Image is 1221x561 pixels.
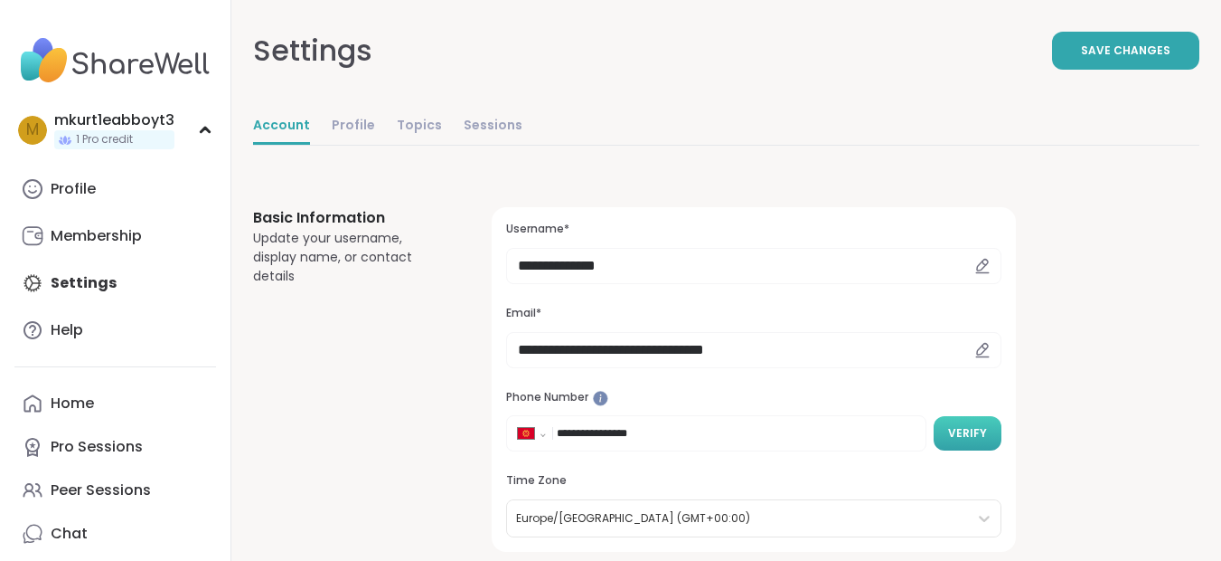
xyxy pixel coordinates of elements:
span: 1 Pro credit [76,132,133,147]
div: Pro Sessions [51,437,143,457]
button: Verify [934,416,1001,451]
iframe: Spotlight [593,391,608,406]
h3: Email* [506,306,1001,321]
a: Help [14,309,216,352]
div: Profile [51,179,96,199]
a: Home [14,382,216,425]
a: Pro Sessions [14,425,216,469]
div: Home [51,394,94,414]
button: Save Changes [1052,32,1199,70]
div: mkurt1eabboyt3 [54,110,174,130]
a: Sessions [464,109,522,145]
div: Update your username, display name, or contact details [253,229,448,286]
a: Topics [397,109,442,145]
a: Account [253,109,310,145]
div: Chat [51,524,88,544]
div: Membership [51,226,142,246]
a: Profile [332,109,375,145]
img: ShareWell Nav Logo [14,29,216,92]
a: Peer Sessions [14,469,216,512]
a: Membership [14,214,216,258]
div: Peer Sessions [51,480,151,500]
h3: Phone Number [506,390,1001,405]
a: Chat [14,512,216,556]
a: Profile [14,167,216,211]
h3: Username* [506,222,1001,237]
h3: Basic Information [253,207,448,229]
span: Verify [948,425,987,442]
span: Save Changes [1081,43,1170,59]
span: m [26,119,39,142]
div: Settings [253,29,372,72]
h3: Time Zone [506,473,1001,489]
div: Help [51,320,83,340]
